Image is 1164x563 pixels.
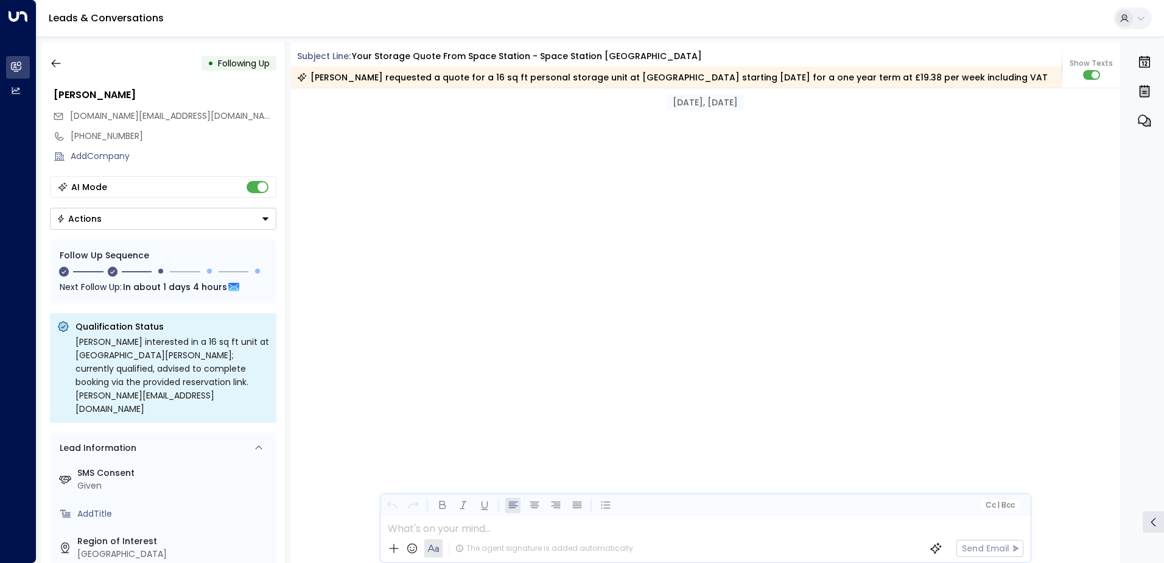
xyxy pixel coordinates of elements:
[77,548,272,561] div: [GEOGRAPHIC_DATA]
[405,498,421,513] button: Redo
[71,130,276,143] div: [PHONE_NUMBER]
[77,508,272,520] div: AddTitle
[980,500,1019,511] button: Cc|Bcc
[75,335,269,416] div: [PERSON_NAME] interested in a 16 sq ft unit at [GEOGRAPHIC_DATA][PERSON_NAME]; currently qualifie...
[667,94,744,110] div: [DATE], [DATE]
[297,71,1048,83] div: [PERSON_NAME] requested a quote for a 16 sq ft personal storage unit at [GEOGRAPHIC_DATA] startin...
[208,52,214,74] div: •
[77,467,272,480] label: SMS Consent
[70,110,279,122] span: [DOMAIN_NAME][EMAIL_ADDRESS][DOMAIN_NAME]
[71,150,276,163] div: AddCompany
[985,501,1014,509] span: Cc Bcc
[70,110,276,122] span: robertgatus.uk@gmail.com
[997,501,1000,509] span: |
[123,280,227,294] span: In about 1 days 4 hours
[71,181,107,193] div: AI Mode
[455,543,633,554] div: The agent signature is added automatically
[77,535,272,548] label: Region of Interest
[54,88,276,102] div: [PERSON_NAME]
[60,249,267,262] div: Follow Up Sequence
[60,280,267,294] div: Next Follow Up:
[50,208,276,230] div: Button group with a nested menu
[49,11,164,25] a: Leads & Conversations
[218,57,270,69] span: Following Up
[352,50,702,63] div: Your storage quote from Space Station - Space Station [GEOGRAPHIC_DATA]
[50,208,276,230] button: Actions
[1070,58,1113,69] span: Show Texts
[77,480,272,492] div: Given
[57,213,102,224] div: Actions
[75,320,269,333] p: Qualification Status
[384,498,399,513] button: Undo
[55,442,136,455] div: Lead Information
[297,50,351,62] span: Subject Line:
